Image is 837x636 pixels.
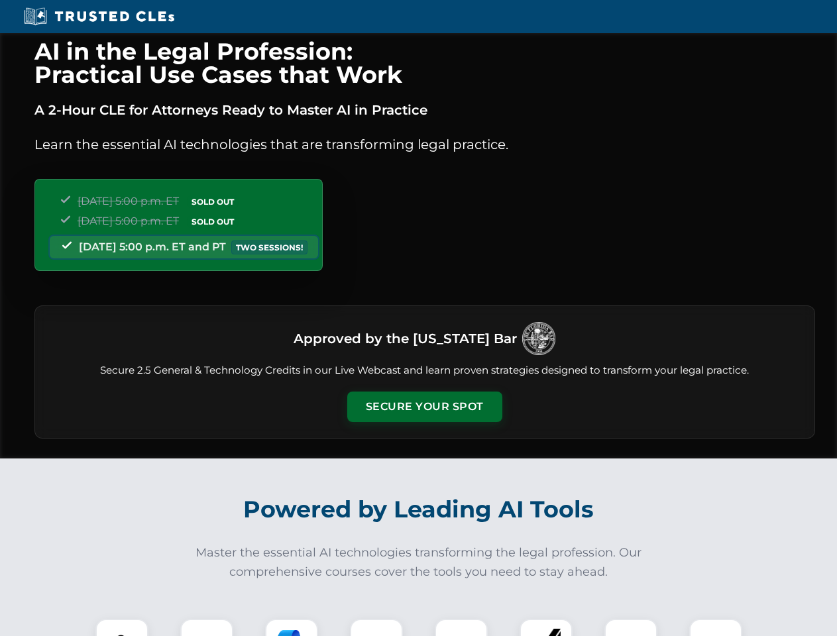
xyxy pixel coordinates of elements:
p: Master the essential AI technologies transforming the legal profession. Our comprehensive courses... [187,543,651,582]
p: Learn the essential AI technologies that are transforming legal practice. [34,134,815,155]
p: Secure 2.5 General & Technology Credits in our Live Webcast and learn proven strategies designed ... [51,363,799,378]
span: SOLD OUT [187,215,239,229]
button: Secure Your Spot [347,392,502,422]
span: [DATE] 5:00 p.m. ET [78,195,179,207]
img: Logo [522,322,555,355]
h1: AI in the Legal Profession: Practical Use Cases that Work [34,40,815,86]
span: [DATE] 5:00 p.m. ET [78,215,179,227]
img: Trusted CLEs [20,7,178,26]
span: SOLD OUT [187,195,239,209]
h3: Approved by the [US_STATE] Bar [294,327,517,350]
p: A 2-Hour CLE for Attorneys Ready to Master AI in Practice [34,99,815,121]
h2: Powered by Leading AI Tools [52,486,786,533]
